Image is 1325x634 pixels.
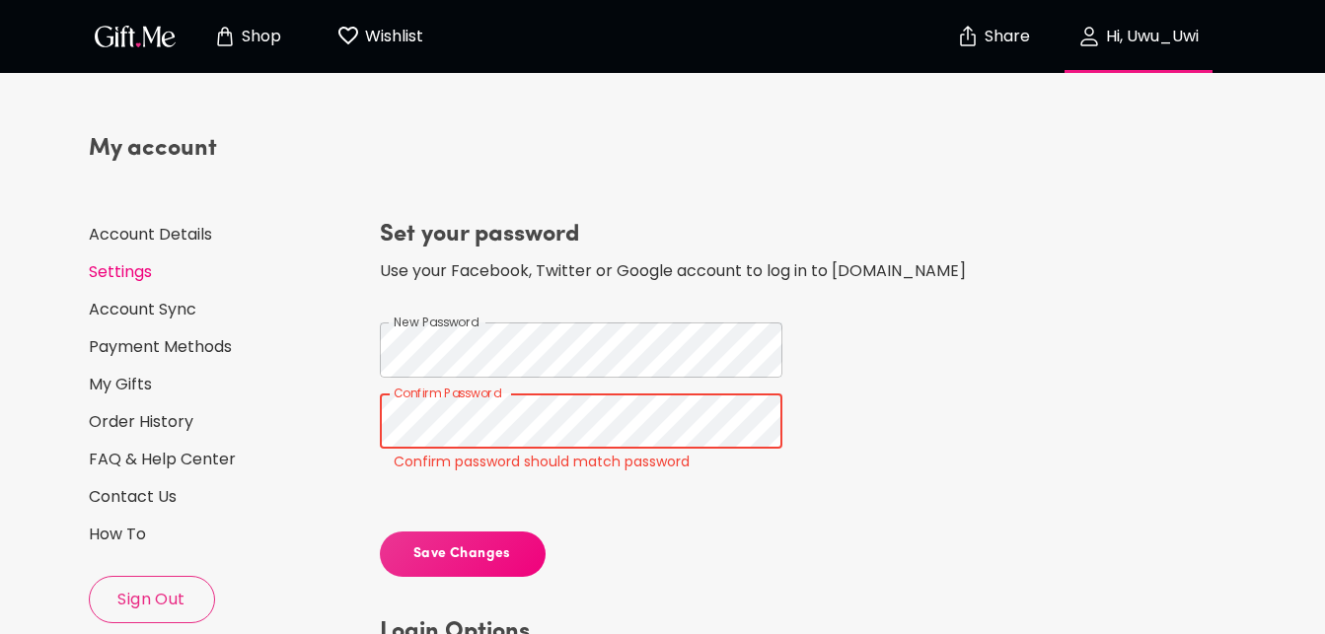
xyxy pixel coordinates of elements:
[1040,5,1237,68] button: Hi, Uwu_Uwi
[89,449,364,470] a: FAQ & Help Center
[89,411,364,433] a: Order History
[326,5,434,68] button: Wishlist page
[91,22,180,50] img: GiftMe Logo
[237,29,281,45] p: Shop
[89,133,364,165] h4: My account
[380,258,1141,284] p: Use your Facebook, Twitter or Google account to log in to [DOMAIN_NAME]
[380,219,1141,250] h4: Set your password
[193,5,302,68] button: Store page
[89,524,364,545] a: How To
[380,543,546,565] span: Save Changes
[89,486,364,508] a: Contact Us
[89,374,364,395] a: My Gifts
[360,24,423,49] p: Wishlist
[89,25,182,48] button: GiftMe Logo
[380,531,546,577] button: Save Changes
[980,29,1030,45] p: Share
[956,25,980,48] img: secure
[89,224,364,246] a: Account Details
[90,589,214,610] span: Sign Out
[1101,29,1199,45] p: Hi, Uwu_Uwi
[89,336,364,358] a: Payment Methods
[89,261,364,283] a: Settings
[394,452,769,472] p: Confirm password should match password
[89,299,364,320] a: Account Sync
[959,2,1028,71] button: Share
[89,576,215,623] button: Sign Out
